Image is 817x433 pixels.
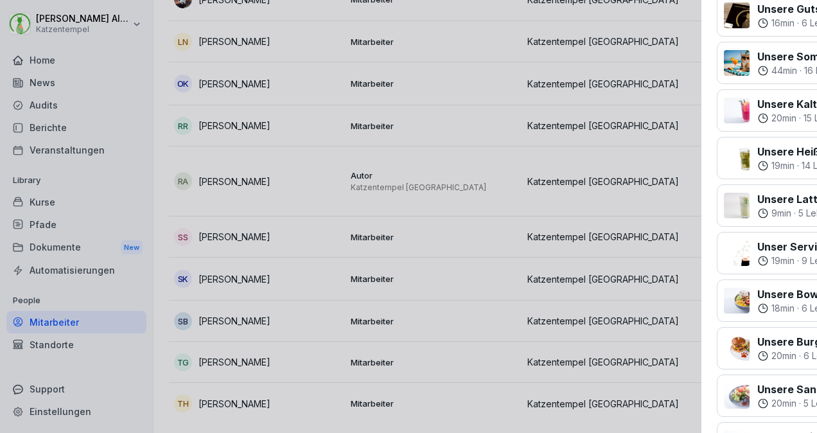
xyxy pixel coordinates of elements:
p: 19 min [771,159,795,172]
p: 20 min [771,112,796,125]
p: 16 min [771,17,795,30]
p: 20 min [771,397,796,410]
p: 44 min [771,64,797,77]
p: 20 min [771,349,796,362]
p: 18 min [771,302,795,315]
p: 19 min [771,254,795,267]
p: 9 min [771,207,791,220]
